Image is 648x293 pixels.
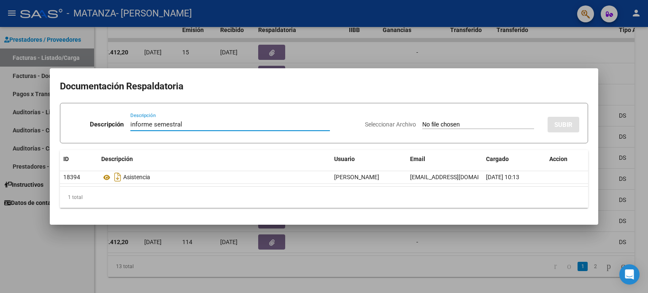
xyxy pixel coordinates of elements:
[101,170,327,184] div: Asistencia
[60,150,98,168] datatable-header-cell: ID
[410,156,425,162] span: Email
[98,150,331,168] datatable-header-cell: Descripción
[549,156,567,162] span: Accion
[60,187,588,208] div: 1 total
[63,174,80,180] span: 18394
[331,150,407,168] datatable-header-cell: Usuario
[548,117,579,132] button: SUBIR
[60,78,588,94] h2: Documentación Respaldatoria
[90,120,124,129] p: Descripción
[407,150,483,168] datatable-header-cell: Email
[486,156,509,162] span: Cargado
[546,150,588,168] datatable-header-cell: Accion
[101,156,133,162] span: Descripción
[554,121,572,129] span: SUBIR
[483,150,546,168] datatable-header-cell: Cargado
[334,156,355,162] span: Usuario
[365,121,416,128] span: Seleccionar Archivo
[410,174,504,180] span: [EMAIL_ADDRESS][DOMAIN_NAME]
[486,174,519,180] span: [DATE] 10:13
[619,264,640,285] div: Open Intercom Messenger
[334,174,379,180] span: [PERSON_NAME]
[112,170,123,184] i: Descargar documento
[63,156,69,162] span: ID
